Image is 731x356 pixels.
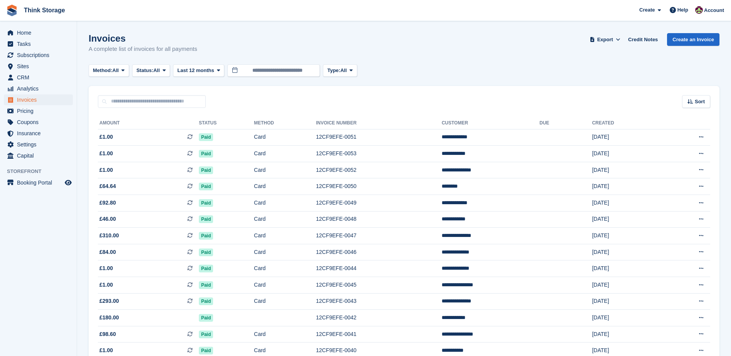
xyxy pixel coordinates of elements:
th: Due [539,117,592,129]
td: Card [254,326,316,343]
h1: Invoices [89,33,197,44]
span: Paid [199,232,213,240]
span: All [113,67,119,74]
span: Insurance [17,128,63,139]
span: £46.00 [99,215,116,223]
span: Last 12 months [177,67,214,74]
span: Paid [199,281,213,289]
a: menu [4,139,73,150]
td: 12CF9EFE-0049 [316,195,442,212]
span: Paid [199,215,213,223]
span: Paid [199,265,213,272]
img: stora-icon-8386f47178a22dfd0bd8f6a31ec36ba5ce8667c1dd55bd0f319d3a0aa187defe.svg [6,5,18,16]
a: menu [4,117,73,128]
span: Paid [199,133,213,141]
span: Export [597,36,613,44]
td: [DATE] [592,277,660,294]
button: Type: All [323,64,357,77]
span: Paid [199,331,213,338]
a: menu [4,72,73,83]
td: [DATE] [592,310,660,326]
span: Capital [17,150,63,161]
button: Status: All [132,64,170,77]
span: Paid [199,183,213,190]
span: £92.80 [99,199,116,207]
th: Invoice Number [316,117,442,129]
p: A complete list of invoices for all payments [89,45,197,54]
span: Type: [327,67,340,74]
a: menu [4,27,73,38]
span: Invoices [17,94,63,105]
td: [DATE] [592,129,660,146]
span: CRM [17,72,63,83]
a: menu [4,150,73,161]
td: Card [254,244,316,260]
td: [DATE] [592,178,660,195]
span: Account [704,7,724,14]
a: menu [4,177,73,188]
td: 12CF9EFE-0050 [316,178,442,195]
td: 12CF9EFE-0048 [316,211,442,228]
span: All [153,67,160,74]
td: 12CF9EFE-0043 [316,293,442,310]
a: menu [4,106,73,116]
td: Card [254,129,316,146]
a: menu [4,128,73,139]
span: Help [677,6,688,14]
button: Last 12 months [173,64,224,77]
span: Paid [199,249,213,256]
a: menu [4,61,73,72]
td: [DATE] [592,244,660,260]
td: Card [254,260,316,277]
td: Card [254,228,316,244]
a: menu [4,94,73,105]
img: Donna [695,6,703,14]
span: Home [17,27,63,38]
span: All [340,67,347,74]
td: 12CF9EFE-0052 [316,162,442,178]
td: Card [254,162,316,178]
td: [DATE] [592,293,660,310]
span: Subscriptions [17,50,63,60]
span: £1.00 [99,149,113,158]
td: [DATE] [592,211,660,228]
td: 12CF9EFE-0047 [316,228,442,244]
a: menu [4,39,73,49]
a: Think Storage [21,4,68,17]
span: Pricing [17,106,63,116]
td: 12CF9EFE-0046 [316,244,442,260]
button: Method: All [89,64,129,77]
span: Paid [199,314,213,322]
span: Status: [136,67,153,74]
td: [DATE] [592,195,660,212]
span: Analytics [17,83,63,94]
span: Settings [17,139,63,150]
a: Credit Notes [625,33,661,46]
td: Card [254,195,316,212]
a: Preview store [64,178,73,187]
span: Coupons [17,117,63,128]
td: Card [254,277,316,294]
span: £180.00 [99,314,119,322]
span: Sort [695,98,705,106]
span: £84.00 [99,248,116,256]
span: Paid [199,297,213,305]
span: Sites [17,61,63,72]
span: £1.00 [99,281,113,289]
button: Export [588,33,622,46]
span: £1.00 [99,166,113,174]
span: Create [639,6,655,14]
span: Booking Portal [17,177,63,188]
td: 12CF9EFE-0044 [316,260,442,277]
th: Created [592,117,660,129]
a: menu [4,83,73,94]
span: £1.00 [99,133,113,141]
span: Method: [93,67,113,74]
td: Card [254,211,316,228]
a: Create an Invoice [667,33,719,46]
span: Tasks [17,39,63,49]
th: Method [254,117,316,129]
span: £1.00 [99,264,113,272]
td: [DATE] [592,326,660,343]
span: £98.60 [99,330,116,338]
